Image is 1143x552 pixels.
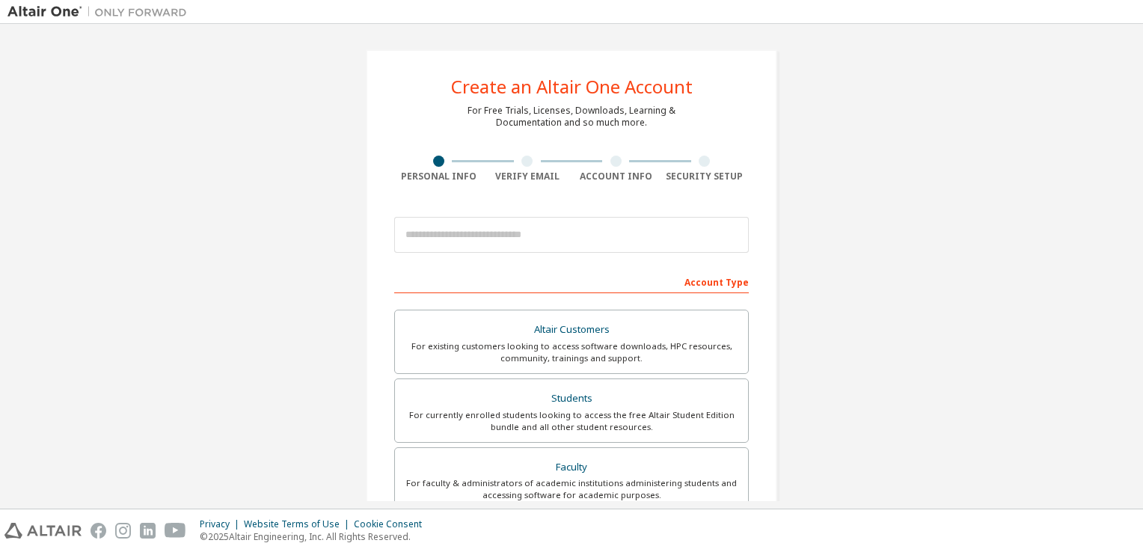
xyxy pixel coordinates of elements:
[483,171,572,183] div: Verify Email
[7,4,194,19] img: Altair One
[661,171,750,183] div: Security Setup
[404,340,739,364] div: For existing customers looking to access software downloads, HPC resources, community, trainings ...
[200,530,431,543] p: © 2025 Altair Engineering, Inc. All Rights Reserved.
[571,171,661,183] div: Account Info
[394,269,749,293] div: Account Type
[140,523,156,539] img: linkedin.svg
[165,523,186,539] img: youtube.svg
[404,477,739,501] div: For faculty & administrators of academic institutions administering students and accessing softwa...
[115,523,131,539] img: instagram.svg
[404,409,739,433] div: For currently enrolled students looking to access the free Altair Student Edition bundle and all ...
[404,388,739,409] div: Students
[404,319,739,340] div: Altair Customers
[404,457,739,478] div: Faculty
[468,105,675,129] div: For Free Trials, Licenses, Downloads, Learning & Documentation and so much more.
[4,523,82,539] img: altair_logo.svg
[451,78,693,96] div: Create an Altair One Account
[354,518,431,530] div: Cookie Consent
[200,518,244,530] div: Privacy
[91,523,106,539] img: facebook.svg
[244,518,354,530] div: Website Terms of Use
[394,171,483,183] div: Personal Info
